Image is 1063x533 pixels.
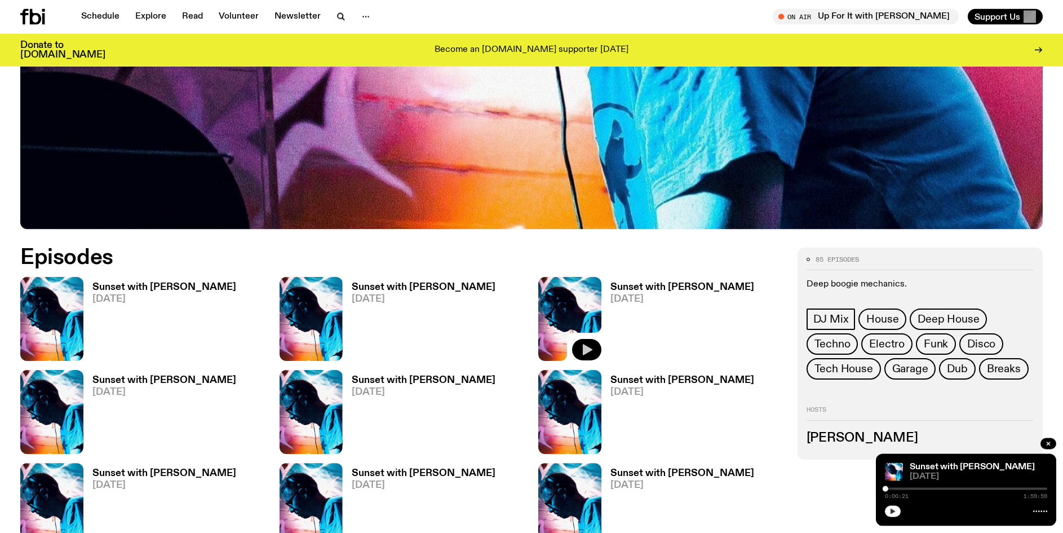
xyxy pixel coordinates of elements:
a: Deep House [910,309,987,330]
a: Disco [959,333,1003,355]
span: Support Us [975,12,1020,22]
span: Tech House [814,363,873,375]
a: Techno [807,333,858,355]
span: Deep House [918,313,979,325]
h3: Sunset with [PERSON_NAME] [352,376,495,385]
span: [DATE] [610,387,754,397]
a: Schedule [74,9,126,25]
span: Garage [892,363,928,375]
span: Electro [869,338,905,350]
a: Funk [916,333,956,355]
a: Dub [939,358,975,380]
span: [DATE] [910,473,1047,481]
a: Electro [861,333,913,355]
span: [DATE] [610,481,754,490]
a: Sunset with [PERSON_NAME][DATE] [601,283,754,361]
span: [DATE] [352,387,495,397]
a: Sunset with [PERSON_NAME][DATE] [601,376,754,454]
img: Simon Caldwell stands side on, looking downwards. He has headphones on. Behind him is a brightly ... [280,370,343,454]
span: Techno [814,338,851,350]
a: Tech House [807,358,881,380]
img: Simon Caldwell stands side on, looking downwards. He has headphones on. Behind him is a brightly ... [280,277,343,361]
a: House [858,309,906,330]
h2: Hosts [807,407,1034,420]
p: Become an [DOMAIN_NAME] supporter [DATE] [435,45,628,55]
h3: Sunset with [PERSON_NAME] [610,469,754,478]
span: [DATE] [92,481,236,490]
span: [DATE] [352,481,495,490]
h3: Sunset with [PERSON_NAME] [92,469,236,478]
h3: [PERSON_NAME] [807,432,1034,444]
h3: Sunset with [PERSON_NAME] [610,376,754,385]
h3: Sunset with [PERSON_NAME] [352,283,495,292]
img: Simon Caldwell stands side on, looking downwards. He has headphones on. Behind him is a brightly ... [885,463,903,481]
a: Sunset with [PERSON_NAME][DATE] [343,376,495,454]
h2: Episodes [20,248,697,268]
a: Sunset with [PERSON_NAME][DATE] [83,376,236,454]
a: Breaks [979,358,1029,380]
h3: Sunset with [PERSON_NAME] [610,283,754,292]
img: Simon Caldwell stands side on, looking downwards. He has headphones on. Behind him is a brightly ... [538,370,601,454]
h3: Sunset with [PERSON_NAME] [92,283,236,292]
span: [DATE] [92,387,236,397]
span: DJ Mix [813,313,849,325]
a: Sunset with [PERSON_NAME][DATE] [343,283,495,361]
span: [DATE] [352,294,495,304]
h3: Sunset with [PERSON_NAME] [92,376,236,385]
span: House [866,313,898,325]
h3: Sunset with [PERSON_NAME] [352,469,495,478]
button: On AirUp For It with [PERSON_NAME] [773,9,959,25]
img: Simon Caldwell stands side on, looking downwards. He has headphones on. Behind him is a brightly ... [20,277,83,361]
img: Simon Caldwell stands side on, looking downwards. He has headphones on. Behind him is a brightly ... [20,370,83,454]
span: Disco [967,338,995,350]
a: Sunset with [PERSON_NAME] [910,462,1035,472]
span: 1:59:59 [1024,494,1047,499]
span: [DATE] [92,294,236,304]
span: 85 episodes [816,257,859,263]
a: Read [175,9,210,25]
a: DJ Mix [807,309,856,330]
a: Volunteer [212,9,265,25]
a: Newsletter [268,9,327,25]
a: Garage [884,358,936,380]
p: Deep boogie mechanics. [807,279,1034,290]
a: Sunset with [PERSON_NAME][DATE] [83,283,236,361]
button: Support Us [968,9,1043,25]
span: Breaks [987,363,1021,375]
span: 0:00:21 [885,494,909,499]
span: Funk [924,338,948,350]
span: [DATE] [610,294,754,304]
span: Dub [947,363,967,375]
h3: Donate to [DOMAIN_NAME] [20,41,105,60]
a: Explore [129,9,173,25]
